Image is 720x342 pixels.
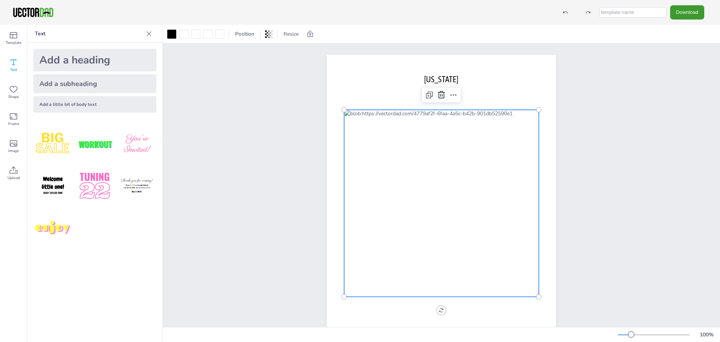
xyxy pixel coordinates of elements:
[75,125,114,164] img: XdJCRjX.png
[33,96,156,113] div: Add a little bit of body text
[6,40,21,46] span: Template
[35,25,143,43] p: Text
[697,331,715,338] div: 100 %
[75,167,114,206] img: 1B4LbXY.png
[280,28,302,40] button: Resize
[7,175,20,181] span: Upload
[33,74,156,93] div: Add a subheading
[8,148,19,154] span: Image
[33,167,72,206] img: GNLDUe7.png
[33,125,72,164] img: style1.png
[599,7,666,18] input: template name
[33,49,156,71] div: Add a heading
[10,67,17,73] span: Text
[8,94,19,100] span: Shape
[117,125,156,164] img: BBMXfK6.png
[234,30,256,38] span: Position
[670,5,704,19] button: Download
[33,209,72,248] img: M7yqmqo.png
[8,121,19,127] span: Frame
[12,7,54,18] img: VectorDad-1.png
[424,74,458,84] span: [US_STATE]
[117,167,156,206] img: K4iXMrW.png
